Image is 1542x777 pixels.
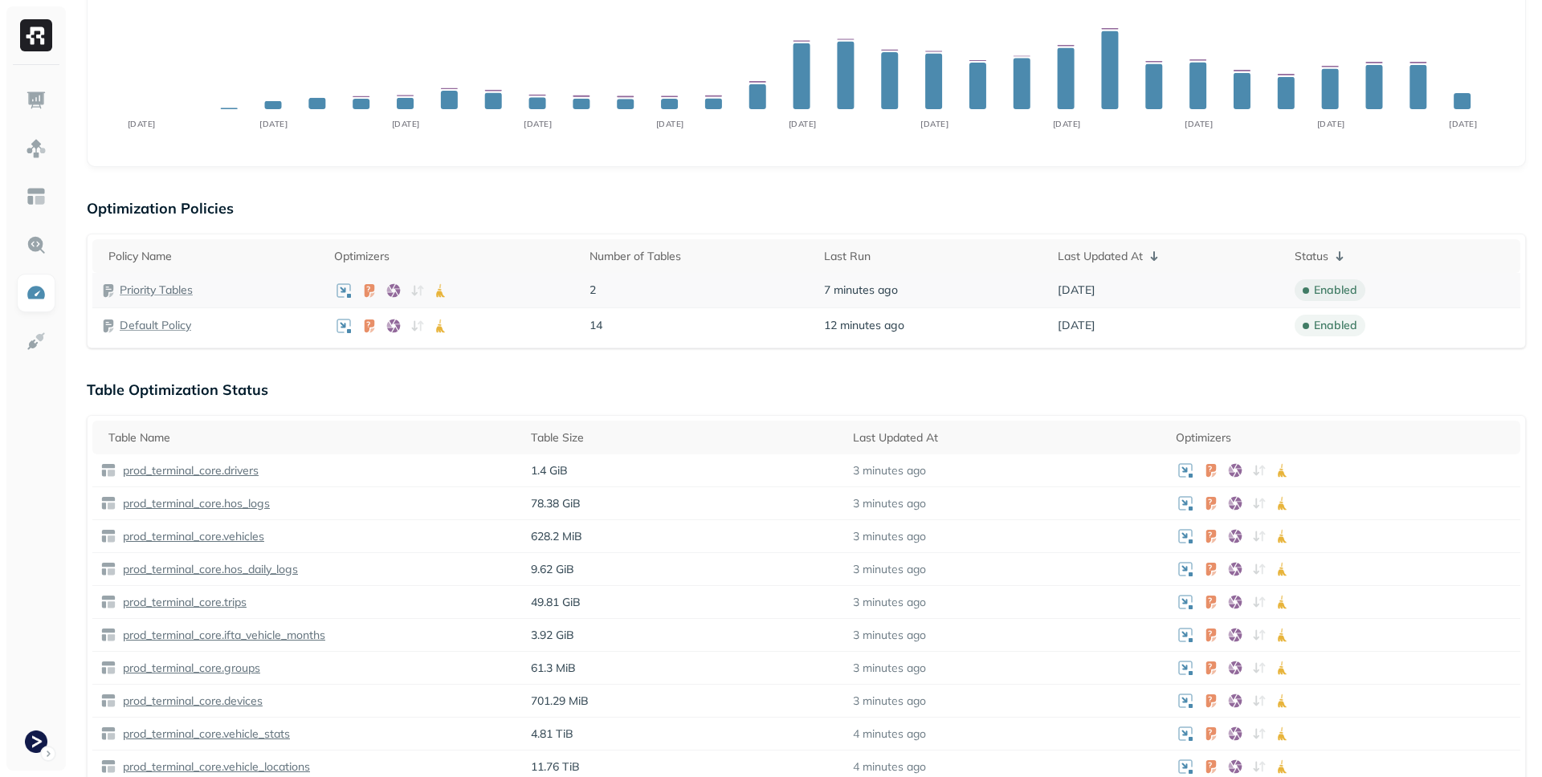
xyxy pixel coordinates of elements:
[100,462,116,478] img: table
[853,496,926,511] p: 3 minutes ago
[108,249,318,264] div: Policy Name
[116,463,259,478] a: prod_terminal_core.drivers
[87,199,1526,218] p: Optimization Policies
[116,496,270,511] a: prod_terminal_core.hos_logs
[1185,119,1213,129] tspan: [DATE]
[853,759,926,775] p: 4 minutes ago
[853,562,926,577] p: 3 minutes ago
[789,119,817,129] tspan: [DATE]
[120,759,310,775] p: prod_terminal_core.vehicle_locations
[87,380,1526,399] p: Table Optimization Status
[656,119,684,129] tspan: [DATE]
[589,249,807,264] div: Number of Tables
[25,730,47,753] img: Terminal
[853,661,926,676] p: 3 minutes ago
[120,529,264,544] p: prod_terminal_core.vehicles
[100,726,116,742] img: table
[853,529,926,544] p: 3 minutes ago
[531,726,838,742] p: 4.81 TiB
[853,595,926,610] p: 3 minutes ago
[1295,246,1512,266] div: Status
[824,249,1042,264] div: Last Run
[1058,246,1279,266] div: Last Updated At
[116,562,298,577] a: prod_terminal_core.hos_daily_logs
[20,19,52,51] img: Ryft
[100,528,116,544] img: table
[128,119,156,129] tspan: [DATE]
[1058,318,1095,333] span: [DATE]
[524,119,552,129] tspan: [DATE]
[116,529,264,544] a: prod_terminal_core.vehicles
[120,463,259,478] p: prod_terminal_core.drivers
[1053,119,1081,129] tspan: [DATE]
[100,495,116,511] img: table
[531,661,838,676] p: 61.3 MiB
[531,595,838,610] p: 49.81 GiB
[589,318,807,333] p: 14
[824,283,898,298] span: 7 minutes ago
[120,283,193,298] a: Priority Tables
[116,595,247,610] a: prod_terminal_core.trips
[853,463,926,478] p: 3 minutes ago
[1317,119,1345,129] tspan: [DATE]
[259,119,288,129] tspan: [DATE]
[824,318,904,333] span: 12 minutes ago
[116,661,260,676] a: prod_terminal_core.groups
[1314,318,1357,333] p: enabled
[26,283,47,303] img: Optimization
[531,496,838,511] p: 78.38 GiB
[116,628,325,643] a: prod_terminal_core.ifta_vehicle_months
[120,726,290,742] p: prod_terminal_core.vehicle_stats
[120,661,260,676] p: prod_terminal_core.groups
[531,628,838,643] p: 3.92 GiB
[108,430,515,445] div: Table Name
[120,628,325,643] p: prod_terminal_core.ifta_vehicle_months
[531,694,838,709] p: 701.29 MiB
[853,430,1160,445] div: Last Updated At
[100,660,116,676] img: table
[392,119,420,129] tspan: [DATE]
[853,726,926,742] p: 4 minutes ago
[1449,119,1477,129] tspan: [DATE]
[100,594,116,610] img: table
[100,561,116,577] img: table
[26,90,47,111] img: Dashboard
[531,562,838,577] p: 9.62 GiB
[1314,283,1357,298] p: enabled
[26,331,47,352] img: Integrations
[120,595,247,610] p: prod_terminal_core.trips
[26,234,47,255] img: Query Explorer
[26,138,47,159] img: Assets
[531,759,838,775] p: 11.76 TiB
[334,249,573,264] div: Optimizers
[853,628,926,643] p: 3 minutes ago
[589,283,807,298] p: 2
[100,627,116,643] img: table
[920,119,948,129] tspan: [DATE]
[531,463,838,478] p: 1.4 GiB
[116,694,263,709] a: prod_terminal_core.devices
[120,318,191,333] a: Default Policy
[120,496,270,511] p: prod_terminal_core.hos_logs
[1058,283,1095,298] span: [DATE]
[100,759,116,775] img: table
[100,693,116,709] img: table
[853,694,926,709] p: 3 minutes ago
[120,694,263,709] p: prod_terminal_core.devices
[116,759,310,775] a: prod_terminal_core.vehicle_locations
[531,430,838,445] div: Table Size
[120,562,298,577] p: prod_terminal_core.hos_daily_logs
[531,529,838,544] p: 628.2 MiB
[26,186,47,207] img: Asset Explorer
[116,726,290,742] a: prod_terminal_core.vehicle_stats
[1176,430,1512,445] div: Optimizers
